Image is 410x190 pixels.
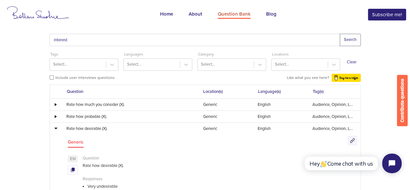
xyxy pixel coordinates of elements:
label: Include user interviews questions [55,75,115,81]
a: About [181,3,210,27]
span: Like what you see here? [287,75,329,80]
label: languages [124,51,143,57]
li: Generic [68,139,84,148]
td: English column header Language(s) [251,99,306,110]
td: Audience, Opinion, Lifestyle, Problem Intensity, Consumer Need, Solution Appeal, Consumer Feedbac... [306,99,360,110]
td: English column header Language(s) [251,122,306,134]
label: category [198,51,214,57]
span: Language(s) [258,89,281,94]
div: Responses [83,176,150,184]
a: Blog [258,3,284,27]
div: EN [68,155,78,163]
button: Contribute questions [397,75,408,126]
div: Select... [127,61,141,68]
td: Rate how probable (X). column header Question [60,110,196,122]
div: Blog [266,10,276,19]
button: Clear [343,51,361,73]
img: Buy Me A Coffee [332,74,360,82]
a: Question Bank [210,3,258,27]
div: Select... [275,61,289,68]
button: Subscribe me! [368,9,406,21]
td: English column header Language(s) [251,110,306,122]
div: Select... [201,61,215,68]
iframe: Tidio Chat [296,148,407,179]
td: Generic column header Location(s) [196,99,251,110]
a: Like what you see here? [287,73,360,82]
a: Home [152,3,181,27]
td: Rate how desirable (X). column header Question [60,122,196,134]
div: Select... [53,61,67,68]
input: Search the Question Bank [50,34,340,46]
td: Generic column header Location(s) [196,122,251,134]
td: Generic column header Location(s) [196,110,251,122]
td: Audience, Opinion, Lifestyle, Problem Intensity, Consumer Need, Solution Appeal, Consumer Feedbac... [306,122,360,134]
li: Very undesirable [88,184,150,190]
button: Search [340,34,361,46]
td: Rate how much you consider (X). column header Question [60,99,196,110]
span: Location(s) [203,89,223,94]
label: tags [50,51,58,57]
span: Question [67,89,83,94]
div: Question Bank [218,10,251,19]
div: Question [83,155,150,163]
span: Tag(s) [313,89,323,94]
div: About [189,10,202,19]
div: Home [160,10,173,19]
label: locations [272,51,289,57]
td: Audience, Opinion, Lifestyle, Problem Intensity, Consumer Need, Solution Appeal, Consumer Feedbac... [306,110,360,122]
p: Rate how desirable (X). [83,163,150,169]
